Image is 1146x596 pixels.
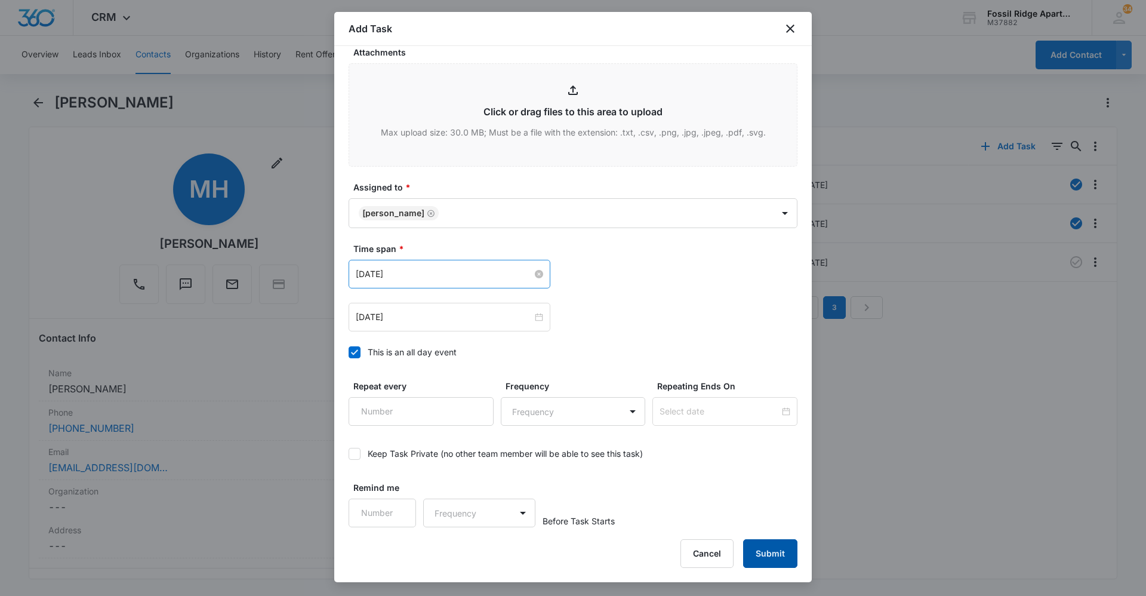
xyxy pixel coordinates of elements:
[506,380,651,392] label: Frequency
[353,242,802,255] label: Time span
[657,380,802,392] label: Repeating Ends On
[349,499,416,527] input: Number
[368,346,457,358] div: This is an all day event
[535,270,543,278] span: close-circle
[356,268,532,281] input: Oct 6, 2025
[680,539,734,568] button: Cancel
[356,311,532,324] input: Oct 10, 2025
[783,21,797,36] button: close
[424,209,435,217] div: Remove Leotis Johnson
[368,447,643,460] div: Keep Task Private (no other team member will be able to see this task)
[353,46,802,59] label: Attachments
[543,515,615,527] span: Before Task Starts
[349,21,392,36] h1: Add Task
[353,181,802,193] label: Assigned to
[743,539,797,568] button: Submit
[362,209,424,217] div: [PERSON_NAME]
[349,397,494,426] input: Number
[660,405,780,418] input: Select date
[353,481,421,494] label: Remind me
[353,380,498,392] label: Repeat every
